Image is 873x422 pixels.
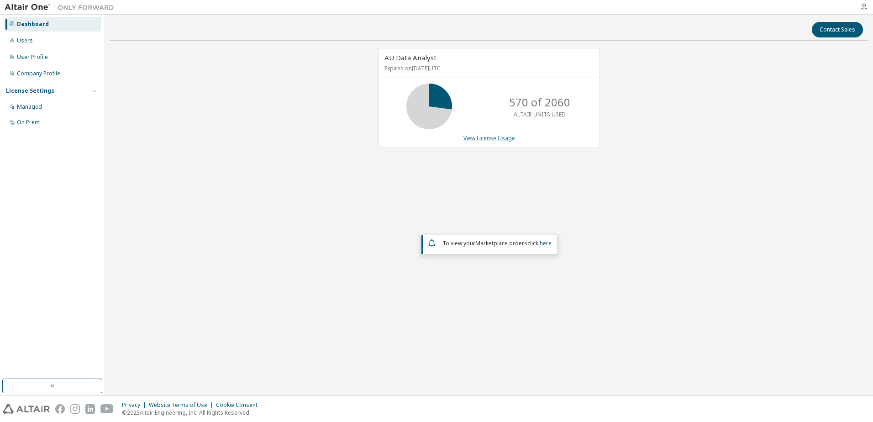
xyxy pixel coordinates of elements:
img: Altair One [5,3,119,12]
span: AU Data Analyst [384,53,436,62]
img: facebook.svg [55,404,65,414]
img: youtube.svg [100,404,114,414]
div: Managed [17,103,42,111]
div: License Settings [6,87,54,95]
img: altair_logo.svg [3,404,50,414]
p: Expires on [DATE] UTC [384,64,592,72]
div: On Prem [17,119,40,126]
p: 570 of 2060 [509,95,570,110]
div: Privacy [122,401,149,409]
div: Cookie Consent [216,401,263,409]
em: Marketplace orders [475,239,527,247]
a: View License Usage [463,134,515,142]
p: © 2025 Altair Engineering, Inc. All Rights Reserved. [122,409,263,417]
img: instagram.svg [70,404,80,414]
div: Users [17,37,33,44]
p: ALTAIR UNITS USED [514,111,566,118]
div: Website Terms of Use [149,401,216,409]
button: Contact Sales [812,22,863,37]
div: Dashboard [17,21,49,28]
img: linkedin.svg [85,404,95,414]
span: To view your click [442,239,552,247]
div: User Profile [17,53,48,61]
div: Company Profile [17,70,60,77]
a: here [540,239,552,247]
